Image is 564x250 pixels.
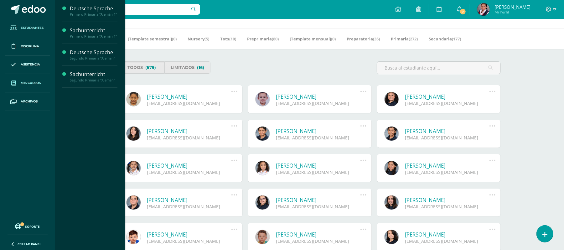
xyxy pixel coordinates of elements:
[494,9,530,15] span: Mi Perfil
[147,204,231,210] div: [EMAIL_ADDRESS][DOMAIN_NAME]
[331,36,336,42] span: (0)
[459,8,466,15] span: 7
[70,27,117,39] a: SachunterrichtPrimero Primaria "Alemán 1"
[70,71,117,82] a: SachunterrichtSegundo Primaria "Alemán"
[119,61,165,74] a: Todos(579)
[391,34,418,44] a: Primaria(272)
[147,100,231,106] div: [EMAIL_ADDRESS][DOMAIN_NAME]
[276,100,360,106] div: [EMAIL_ADDRESS][DOMAIN_NAME]
[405,93,489,100] a: [PERSON_NAME]
[377,62,500,74] input: Busca al estudiante aquí...
[5,74,50,92] a: Mis cursos
[429,34,461,44] a: Secundaria(177)
[204,36,209,42] span: (5)
[128,34,177,44] a: [Template semestral](0)
[247,34,279,44] a: Preprimaria(80)
[220,34,236,44] a: Tots(10)
[70,34,117,39] div: Primero Primaria "Alemán 1"
[494,4,530,10] span: [PERSON_NAME]
[5,56,50,74] a: Asistencia
[8,222,48,230] a: Soporte
[70,71,117,78] div: Sachunterricht
[405,204,489,210] div: [EMAIL_ADDRESS][DOMAIN_NAME]
[276,238,360,244] div: [EMAIL_ADDRESS][DOMAIN_NAME]
[405,162,489,169] a: [PERSON_NAME]
[452,36,461,42] span: (177)
[21,99,38,104] span: Archivos
[70,5,117,17] a: Deutsche SprachePrimero Primaria "Alemán 1"
[290,34,336,44] a: [Template mensual](0)
[70,49,117,60] a: Deutsche SpracheSegundo Primaria "Alemán"
[70,56,117,60] div: Segundo Primaria "Alemán"
[405,169,489,175] div: [EMAIL_ADDRESS][DOMAIN_NAME]
[5,37,50,56] a: Disciplina
[197,62,204,73] span: (16)
[5,92,50,111] a: Archivos
[70,78,117,82] div: Segundo Primaria "Alemán"
[405,100,489,106] div: [EMAIL_ADDRESS][DOMAIN_NAME]
[276,128,360,135] a: [PERSON_NAME]
[59,4,200,15] input: Busca un usuario...
[147,135,231,141] div: [EMAIL_ADDRESS][DOMAIN_NAME]
[25,224,40,229] span: Soporte
[405,196,489,204] a: [PERSON_NAME]
[70,12,117,17] div: Primero Primaria "Alemán 1"
[147,169,231,175] div: [EMAIL_ADDRESS][DOMAIN_NAME]
[147,128,231,135] a: [PERSON_NAME]
[21,44,39,49] span: Disciplina
[276,93,360,100] a: [PERSON_NAME]
[21,62,40,67] span: Asistencia
[276,169,360,175] div: [EMAIL_ADDRESS][DOMAIN_NAME]
[147,93,231,100] a: [PERSON_NAME]
[477,3,490,16] img: 7553e2040392ab0c00c32bf568c83c81.png
[164,61,210,74] a: Limitados(16)
[405,135,489,141] div: [EMAIL_ADDRESS][DOMAIN_NAME]
[276,135,360,141] div: [EMAIL_ADDRESS][DOMAIN_NAME]
[21,25,44,30] span: Estudiantes
[405,238,489,244] div: [EMAIL_ADDRESS][DOMAIN_NAME]
[405,231,489,238] a: [PERSON_NAME]
[21,81,41,86] span: Mis cursos
[147,231,231,238] a: [PERSON_NAME]
[145,62,156,73] span: (579)
[276,231,360,238] a: [PERSON_NAME]
[172,36,177,42] span: (0)
[147,238,231,244] div: [EMAIL_ADDRESS][DOMAIN_NAME]
[276,196,360,204] a: [PERSON_NAME]
[147,196,231,204] a: [PERSON_NAME]
[70,49,117,56] div: Deutsche Sprache
[276,162,360,169] a: [PERSON_NAME]
[70,5,117,12] div: Deutsche Sprache
[229,36,236,42] span: (10)
[373,36,380,42] span: (35)
[188,34,209,44] a: Nursery(5)
[409,36,418,42] span: (272)
[405,128,489,135] a: [PERSON_NAME]
[272,36,279,42] span: (80)
[147,162,231,169] a: [PERSON_NAME]
[5,19,50,37] a: Estudiantes
[70,27,117,34] div: Sachunterricht
[276,204,360,210] div: [EMAIL_ADDRESS][DOMAIN_NAME]
[347,34,380,44] a: Preparatoria(35)
[18,242,41,246] span: Cerrar panel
